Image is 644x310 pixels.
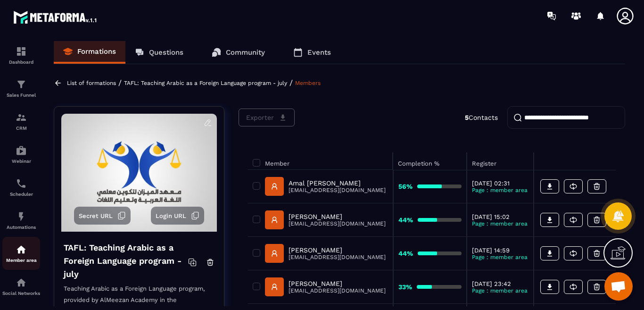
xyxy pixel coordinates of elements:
p: Scheduler [2,192,40,197]
span: Login URL [156,212,186,219]
button: Secret URL [74,207,131,225]
p: [EMAIL_ADDRESS][DOMAIN_NAME] [289,254,386,260]
a: formationformationSales Funnel [2,72,40,105]
a: automationsautomationsWebinar [2,138,40,171]
a: Community [202,41,274,64]
a: [PERSON_NAME][EMAIL_ADDRESS][DOMAIN_NAME] [265,210,386,229]
a: schedulerschedulerScheduler [2,171,40,204]
a: [PERSON_NAME][EMAIL_ADDRESS][DOMAIN_NAME] [265,277,386,296]
strong: 44% [398,250,413,257]
p: Contacts [465,114,498,121]
span: Secret URL [79,212,113,219]
img: logo [13,8,98,25]
p: [EMAIL_ADDRESS][DOMAIN_NAME] [289,287,386,294]
p: [DATE] 02:31 [472,180,528,187]
p: [PERSON_NAME] [289,280,386,287]
p: [DATE] 15:02 [472,213,528,220]
p: Events [307,48,331,57]
img: background [61,114,217,232]
strong: 56% [398,183,413,190]
a: Amal [PERSON_NAME][EMAIL_ADDRESS][DOMAIN_NAME] [265,177,386,196]
a: formationformationCRM [2,105,40,138]
a: Formations [54,41,125,64]
span: / [118,78,122,87]
a: formationformationDashboard [2,39,40,72]
p: Amal [PERSON_NAME] [289,179,386,187]
a: [PERSON_NAME][EMAIL_ADDRESS][DOMAIN_NAME] [265,244,386,263]
h4: TAFL: Teaching Arabic as a Foreign Language program - july [64,241,188,281]
a: Questions [125,41,193,64]
strong: 5 [465,114,469,121]
p: [DATE] 14:59 [472,247,528,254]
th: Member [248,152,393,170]
p: [PERSON_NAME] [289,246,386,254]
th: Completion % [393,152,467,170]
p: Social Networks [2,291,40,296]
img: formation [16,79,27,90]
p: Page : member area [472,187,528,193]
a: social-networksocial-networkSocial Networks [2,270,40,303]
p: [EMAIL_ADDRESS][DOMAIN_NAME] [289,220,386,227]
th: Register [467,152,534,170]
strong: 44% [398,216,413,224]
a: Ouvrir le chat [604,272,633,301]
p: Questions [149,48,183,57]
a: automationsautomationsAutomations [2,204,40,237]
p: Page : member area [472,287,528,294]
p: CRM [2,126,40,131]
p: [DATE] 23:42 [472,280,528,287]
p: Member area [2,258,40,263]
img: automations [16,244,27,255]
strong: 33% [398,283,412,291]
a: Members [295,80,321,86]
img: scheduler [16,178,27,189]
img: formation [16,112,27,123]
p: Page : member area [472,254,528,260]
a: TAFL: Teaching Arabic as a Foreign Language program - july [124,80,287,86]
img: social-network [16,277,27,288]
button: Login URL [151,207,204,225]
p: Dashboard [2,59,40,65]
p: Community [226,48,265,57]
p: [PERSON_NAME] [289,213,386,220]
a: List of formations [67,80,116,86]
img: formation [16,46,27,57]
p: [EMAIL_ADDRESS][DOMAIN_NAME] [289,187,386,193]
p: Automations [2,225,40,230]
a: Events [284,41,340,64]
p: Page : member area [472,220,528,227]
a: automationsautomationsMember area [2,237,40,270]
img: automations [16,145,27,156]
img: automations [16,211,27,222]
p: Formations [77,47,116,56]
p: Webinar [2,159,40,164]
p: Sales Funnel [2,92,40,98]
span: / [289,78,293,87]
